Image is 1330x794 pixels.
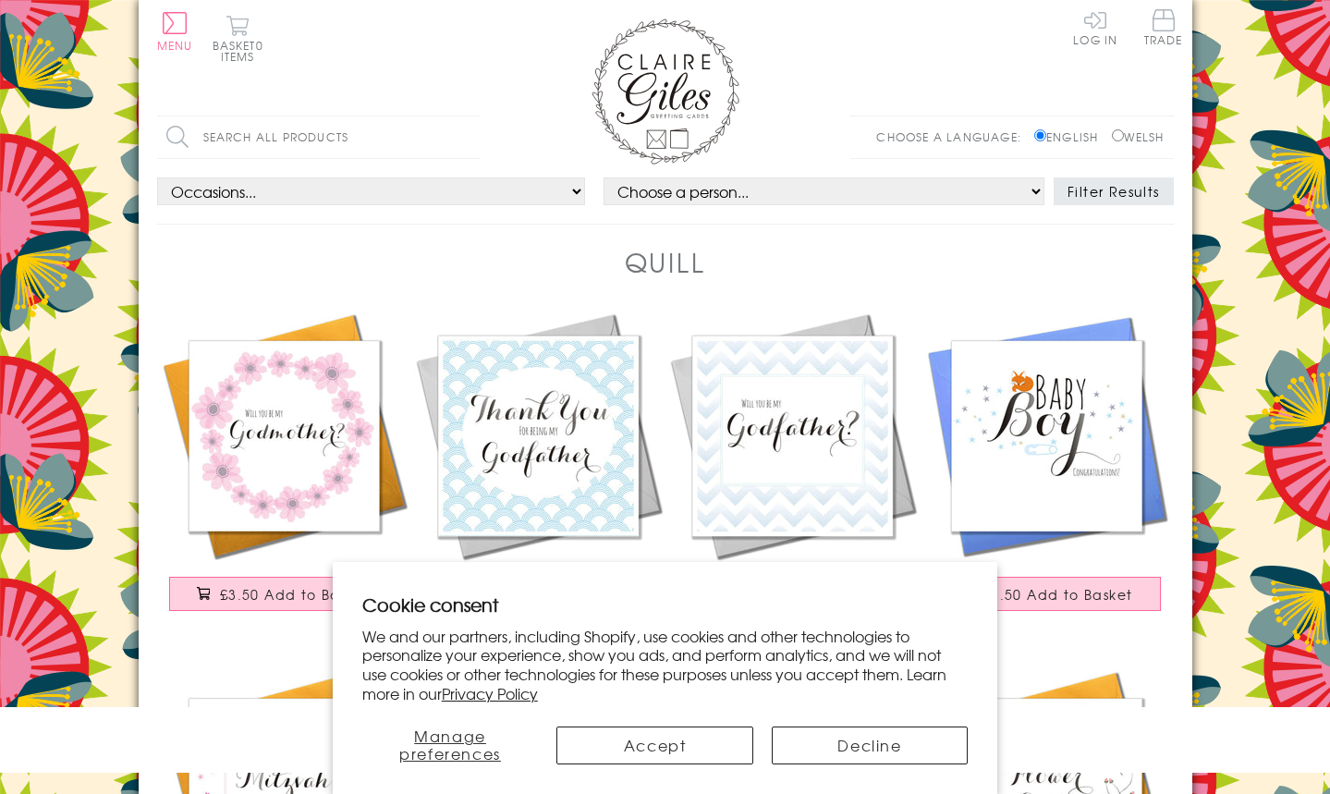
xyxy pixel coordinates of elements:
a: Privacy Policy [442,682,538,704]
h1: Quill [625,243,706,281]
a: Baby Card, Sleeping Fox, Baby Boy Congratulations £3.50 Add to Basket [920,309,1174,629]
input: Search all products [157,116,481,158]
img: Religious Occassions Card, Pink Flowers, Will you be my Godmother? [157,309,411,563]
button: Filter Results [1054,177,1174,205]
input: English [1034,129,1046,141]
button: Menu [157,12,193,51]
span: Trade [1144,9,1183,45]
button: £3.50 Add to Basket [169,577,398,611]
img: Religious Occassions Card, Blue Stripes, Will you be my Godfather? [665,309,920,563]
span: Manage preferences [399,725,501,764]
h2: Cookie consent [362,592,969,617]
a: Trade [1144,9,1183,49]
button: Basket0 items [213,15,263,62]
label: English [1034,128,1107,145]
img: Baby Card, Sleeping Fox, Baby Boy Congratulations [920,309,1174,563]
button: Manage preferences [362,727,539,764]
button: £3.50 Add to Basket [932,577,1161,611]
a: Log In [1073,9,1117,45]
span: Menu [157,37,193,54]
button: Decline [772,727,968,764]
a: Religious Occassions Card, Pink Flowers, Will you be my Godmother? £3.50 Add to Basket [157,309,411,629]
img: Claire Giles Greetings Cards [592,18,739,165]
span: 0 items [221,37,263,65]
span: £3.50 Add to Basket [982,585,1133,604]
p: Choose a language: [876,128,1031,145]
img: Religious Occassions Card, Blue Circles, Thank You for being my Godfather [411,309,665,563]
a: Religious Occassions Card, Blue Stripes, Will you be my Godfather? £3.50 Add to Basket [665,309,920,629]
span: £3.50 Add to Basket [220,585,371,604]
a: Religious Occassions Card, Blue Circles, Thank You for being my Godfather £3.50 Add to Basket [411,309,665,629]
input: Search [462,116,481,158]
p: We and our partners, including Shopify, use cookies and other technologies to personalize your ex... [362,627,969,703]
button: Accept [556,727,752,764]
label: Welsh [1112,128,1165,145]
input: Welsh [1112,129,1124,141]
